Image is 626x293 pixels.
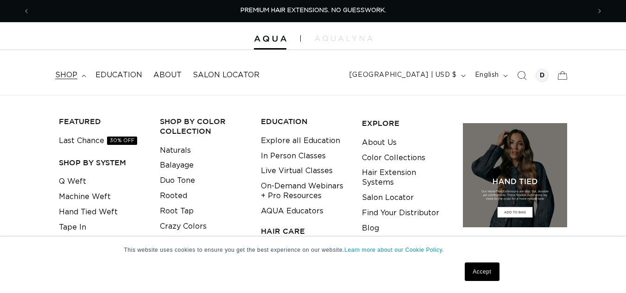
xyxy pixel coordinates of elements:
[315,36,373,41] img: aqualyna.com
[465,262,499,281] a: Accept
[344,247,444,253] a: Learn more about our Cookie Policy.
[95,70,142,80] span: Education
[90,65,148,86] a: Education
[362,221,379,236] a: Blog
[240,7,386,13] span: PREMIUM HAIR EXTENSIONS. NO GUESSWORK.
[160,158,194,173] a: Balayage
[469,67,512,84] button: English
[59,235,113,250] a: Keratin Fusion
[261,179,348,204] a: On-Demand Webinars + Pro Resources
[362,135,397,150] a: About Us
[59,174,86,189] a: Q Weft
[160,143,191,158] a: Naturals
[148,65,187,86] a: About
[59,117,145,126] h3: FEATURED
[59,189,111,205] a: Machine Weft
[160,204,194,219] a: Root Tap
[589,2,610,20] button: Next announcement
[160,219,207,234] a: Crazy Colors
[160,173,195,188] a: Duo Tone
[187,65,265,86] a: Salon Locator
[512,65,532,86] summary: Search
[344,67,469,84] button: [GEOGRAPHIC_DATA] | USD $
[107,137,137,145] span: 30% OFF
[362,118,449,128] h3: EXPLORE
[193,70,259,80] span: Salon Locator
[59,133,137,149] a: Last Chance30% OFF
[50,65,90,86] summary: shop
[59,158,145,168] h3: SHOP BY SYSTEM
[160,117,247,136] h3: Shop by Color Collection
[59,220,86,235] a: Tape In
[261,133,340,149] a: Explore all Education
[362,190,414,206] a: Salon Locator
[55,70,77,80] span: shop
[362,165,449,190] a: Hair Extension Systems
[59,205,118,220] a: Hand Tied Weft
[261,149,326,164] a: In Person Classes
[261,163,333,179] a: Live Virtual Classes
[124,246,502,254] p: This website uses cookies to ensure you get the best experience on our website.
[349,70,457,80] span: [GEOGRAPHIC_DATA] | USD $
[362,206,439,221] a: Find Your Distributor
[261,226,348,236] h3: HAIR CARE
[160,188,187,204] a: Rooted
[254,36,286,42] img: Aqua Hair Extensions
[261,204,323,219] a: AQUA Educators
[261,117,348,126] h3: EDUCATION
[475,70,499,80] span: English
[362,150,425,166] a: Color Collections
[16,2,37,20] button: Previous announcement
[153,70,182,80] span: About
